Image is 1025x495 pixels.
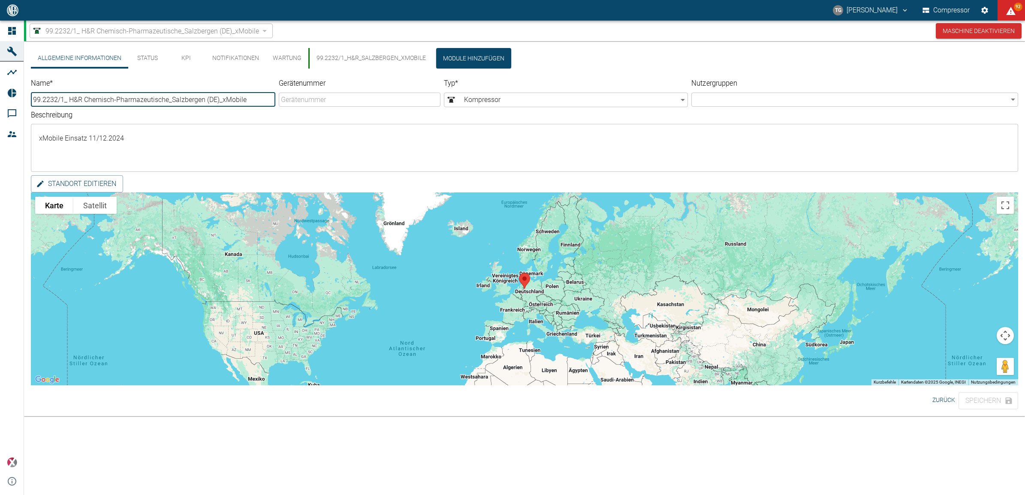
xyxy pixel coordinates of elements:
button: Maschine deaktivieren [936,23,1022,39]
span: Kompressor [446,95,678,105]
label: Name * [31,78,214,89]
button: Notifikationen [205,48,266,69]
button: Status [128,48,167,69]
input: Gerätenummer [279,93,440,107]
img: logo [6,4,19,16]
button: Zurück [929,392,959,408]
button: KPI [167,48,205,69]
span: 99.2232/1_ H&R Chemisch-Pharmazeutische_Salzbergen (DE)_xMobile [45,26,259,36]
button: Standort editieren [31,175,123,192]
button: 99.2232/1_H&R_Salzbergen_xMobile [308,48,433,69]
button: Wartung [266,48,308,69]
button: Compressor [921,3,972,18]
div: TG [833,5,843,15]
input: Name [31,93,275,107]
a: 99.2232/1_ H&R Chemisch-Pharmazeutische_Salzbergen (DE)_xMobile [32,26,259,36]
label: Gerätenummer [279,78,400,89]
img: Xplore Logo [7,457,17,468]
span: 92 [1014,3,1022,11]
label: Typ * [444,78,627,89]
button: Module hinzufügen [436,48,511,69]
button: thomas.gregoir@neuman-esser.com [832,3,910,18]
label: Beschreibung [31,110,772,120]
button: Allgemeine Informationen [31,48,128,69]
label: Nutzergruppen [691,78,937,89]
button: Einstellungen [977,3,992,18]
textarea: xMobile Einsatz 11/12.2024 [37,131,1012,165]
